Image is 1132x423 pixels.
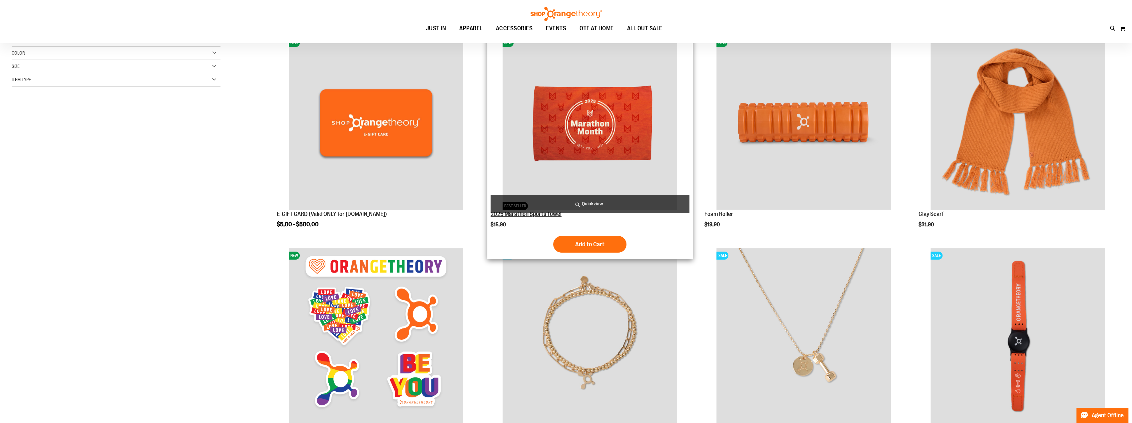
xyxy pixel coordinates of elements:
[289,36,463,210] img: E-GIFT CARD (Valid ONLY for ShopOrangetheory.com)
[12,77,31,82] span: Item Type
[575,241,604,248] span: Add to Cart
[426,21,446,36] span: JUST IN
[491,222,507,228] span: $15.90
[627,21,662,36] span: ALL OUT SALE
[277,36,476,211] a: E-GIFT CARD (Valid ONLY for ShopOrangetheory.com)NEW
[277,211,387,217] a: E-GIFT CARD (Valid ONLY for [DOMAIN_NAME])
[704,36,903,211] a: Foam RollerNEW
[716,252,728,260] span: SALE
[12,50,25,56] span: Color
[701,32,907,245] div: product
[530,7,603,21] img: Shop Orangetheory
[289,252,300,260] span: NEW
[277,221,319,228] span: $5.00 - $500.00
[503,36,677,210] img: 2025 Marathon Sports Towel
[704,211,733,217] a: Foam Roller
[716,36,891,210] img: Foam Roller
[503,248,677,423] img: Layered Bracelet
[289,248,463,423] img: Pride Temporary Tattoo Sheet - Pack of 10
[273,32,479,245] div: product
[579,21,614,36] span: OTF AT HOME
[496,21,533,36] span: ACCESSORIES
[1092,412,1124,419] span: Agent Offline
[1076,408,1128,423] button: Agent Offline
[716,248,891,423] img: Front facing view of plus Necklace - Gold
[915,32,1120,245] div: product
[546,21,566,36] span: EVENTS
[704,222,721,228] span: $19.90
[12,64,20,69] span: Size
[931,248,1105,423] img: OTBeat Band
[491,36,689,211] a: 2025 Marathon Sports TowelNEWBEST SELLER
[918,36,1117,211] a: Clay Scarf
[931,36,1105,210] img: Clay Scarf
[487,32,693,259] div: product
[931,252,943,260] span: SALE
[459,21,483,36] span: APPAREL
[918,222,935,228] span: $31.90
[553,236,626,253] button: Add to Cart
[918,211,943,217] a: Clay Scarf
[491,195,689,213] a: Quickview
[491,211,562,217] a: 2025 Marathon Sports Towel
